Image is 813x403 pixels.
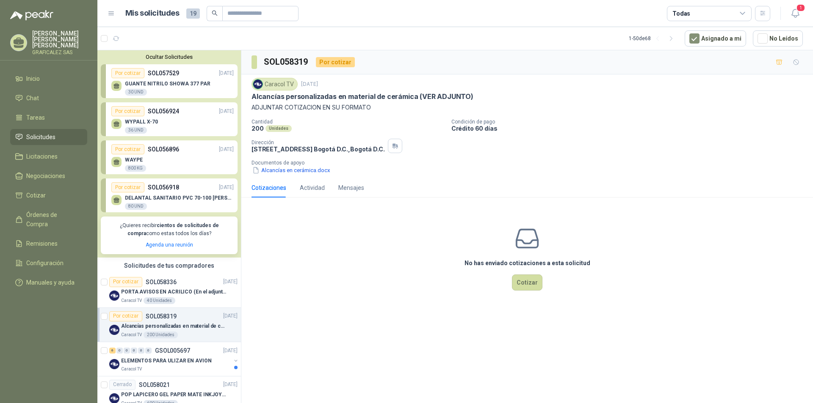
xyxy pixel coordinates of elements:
[146,279,177,285] p: SOL058336
[125,7,180,19] h1: Mis solicitudes
[139,382,170,388] p: SOL058021
[155,348,190,354] p: GSOL005697
[223,346,238,354] p: [DATE]
[316,57,355,67] div: Por cotizar
[223,381,238,389] p: [DATE]
[109,345,239,373] a: 6 0 0 0 0 0 GSOL005697[DATE] Company LogoELEMENTOS PARA ULIZAR EN AVIONCaracol TV
[148,183,179,192] p: SOL056918
[10,71,87,87] a: Inicio
[97,50,241,258] div: Ocultar SolicitudesPor cotizarSOL057529[DATE] GUANTE NITRILO SHOWA 377 PAR30 UNDPor cotizarSOL056...
[10,187,87,203] a: Cotizar
[125,81,210,87] p: GUANTE NITRILO SHOWA 377 PAR
[753,30,803,47] button: No Leídos
[264,55,309,69] h3: SOL058319
[111,144,144,154] div: Por cotizar
[127,222,219,236] b: cientos de solicitudes de compra
[26,278,75,287] span: Manuales y ayuda
[186,8,200,19] span: 19
[101,178,238,212] a: Por cotizarSOL056918[DATE] DELANTAL SANITARIO PVC 70-100 [PERSON_NAME]80 UND
[26,93,39,103] span: Chat
[125,157,146,163] p: WAYPE
[252,166,331,175] button: Alcancías en cerámica.docx
[121,322,227,330] p: Alcancías personalizadas en material de cerámica (VER ADJUNTO)
[10,90,87,106] a: Chat
[109,359,119,369] img: Company Logo
[148,145,179,154] p: SOL056896
[121,356,211,365] p: ELEMENTOS PARA ULIZAR EN AVION
[300,183,325,192] div: Actividad
[125,195,234,201] p: DELANTAL SANITARIO PVC 70-100 [PERSON_NAME]
[125,165,146,172] div: 800 KG
[32,50,87,55] p: GRAFICALEZ SAS
[121,332,142,338] p: Caracol TV
[101,54,238,60] button: Ocultar Solicitudes
[252,125,264,132] p: 200
[109,311,142,321] div: Por cotizar
[672,9,690,18] div: Todas
[10,236,87,252] a: Remisiones
[252,183,286,192] div: Cotizaciones
[148,69,179,78] p: SOL057529
[148,107,179,116] p: SOL056924
[26,239,58,248] span: Remisiones
[685,30,746,47] button: Asignado a mi
[223,312,238,320] p: [DATE]
[109,325,119,335] img: Company Logo
[145,348,152,354] div: 0
[10,110,87,126] a: Tareas
[252,160,810,166] p: Documentos de apoyo
[465,258,590,268] h3: No has enviado cotizaciones a esta solicitud
[125,119,158,125] p: WYPALL X-70
[252,103,803,112] p: ADJUNTAR COTIZACION EN SU FORMATO
[124,348,130,354] div: 0
[223,278,238,286] p: [DATE]
[10,10,53,20] img: Logo peakr
[121,366,142,373] p: Caracol TV
[97,258,241,274] div: Solicitudes de tus compradores
[97,308,241,342] a: Por cotizarSOL058319[DATE] Company LogoAlcancías personalizadas en material de cerámica (VER ADJU...
[253,80,263,89] img: Company Logo
[146,242,193,248] a: Agenda una reunión
[125,89,147,96] div: 30 UND
[796,4,805,12] span: 1
[219,184,234,192] p: [DATE]
[252,92,473,101] p: Alcancías personalizadas en material de cerámica (VER ADJUNTO)
[111,106,144,116] div: Por cotizar
[32,30,87,48] p: [PERSON_NAME] [PERSON_NAME] [PERSON_NAME]
[109,380,135,390] div: Cerrado
[125,127,147,134] div: 36 UND
[26,258,64,268] span: Configuración
[252,78,298,90] div: Caracol TV
[101,64,238,98] a: Por cotizarSOL057529[DATE] GUANTE NITRILO SHOWA 377 PAR30 UND
[10,168,87,184] a: Negociaciones
[10,255,87,271] a: Configuración
[629,32,678,45] div: 1 - 50 de 68
[121,391,227,399] p: POP LAPICERO GEL PAPER MATE INKJOY 0.7 (Revisar el adjunto)
[144,332,178,338] div: 200 Unidades
[138,348,144,354] div: 0
[109,291,119,301] img: Company Logo
[26,113,45,122] span: Tareas
[26,210,79,229] span: Órdenes de Compra
[146,313,177,319] p: SOL058319
[10,148,87,164] a: Licitaciones
[252,119,445,125] p: Cantidad
[252,145,384,153] p: [STREET_ADDRESS] Bogotá D.C. , Bogotá D.C.
[301,80,318,88] p: [DATE]
[121,288,227,296] p: PORTA AVISOS EN ACRILICO (En el adjunto mas informacion)
[111,182,144,192] div: Por cotizar
[219,69,234,77] p: [DATE]
[10,207,87,232] a: Órdenes de Compra
[131,348,137,354] div: 0
[101,102,238,136] a: Por cotizarSOL056924[DATE] WYPALL X-7036 UND
[26,132,55,142] span: Solicitudes
[111,68,144,78] div: Por cotizar
[451,119,810,125] p: Condición de pago
[10,129,87,145] a: Solicitudes
[144,297,175,304] div: 40 Unidades
[101,140,238,174] a: Por cotizarSOL056896[DATE] WAYPE800 KG
[219,107,234,115] p: [DATE]
[338,183,364,192] div: Mensajes
[97,274,241,308] a: Por cotizarSOL058336[DATE] Company LogoPORTA AVISOS EN ACRILICO (En el adjunto mas informacion)Ca...
[109,348,116,354] div: 6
